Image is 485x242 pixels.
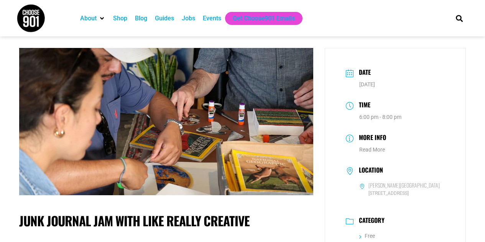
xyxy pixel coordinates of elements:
a: Get Choose901 Emails [233,14,295,23]
a: Read More [359,147,385,153]
a: Free [359,233,375,239]
h3: Category [355,217,385,226]
h3: More Info [355,133,386,144]
a: Guides [155,14,174,23]
img: Three people are seated at a table working on a Like Really Creative Junk Journal Jam, using glue... [19,48,313,195]
h6: [PERSON_NAME][GEOGRAPHIC_DATA] [368,182,440,189]
h3: Location [355,166,383,176]
nav: Main nav [76,12,443,25]
div: Search [453,12,465,25]
a: Jobs [182,14,195,23]
a: Events [203,14,221,23]
abbr: 6:00 pm - 8:00 pm [359,114,401,120]
span: [DATE] [359,81,375,87]
a: Shop [113,14,127,23]
a: Blog [135,14,147,23]
div: About [76,12,109,25]
h1: Junk Journal Jam with Like Really Creative [19,213,313,229]
span: [STREET_ADDRESS] [359,190,445,197]
h3: Time [355,100,370,111]
a: About [80,14,97,23]
h3: Date [355,67,371,79]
